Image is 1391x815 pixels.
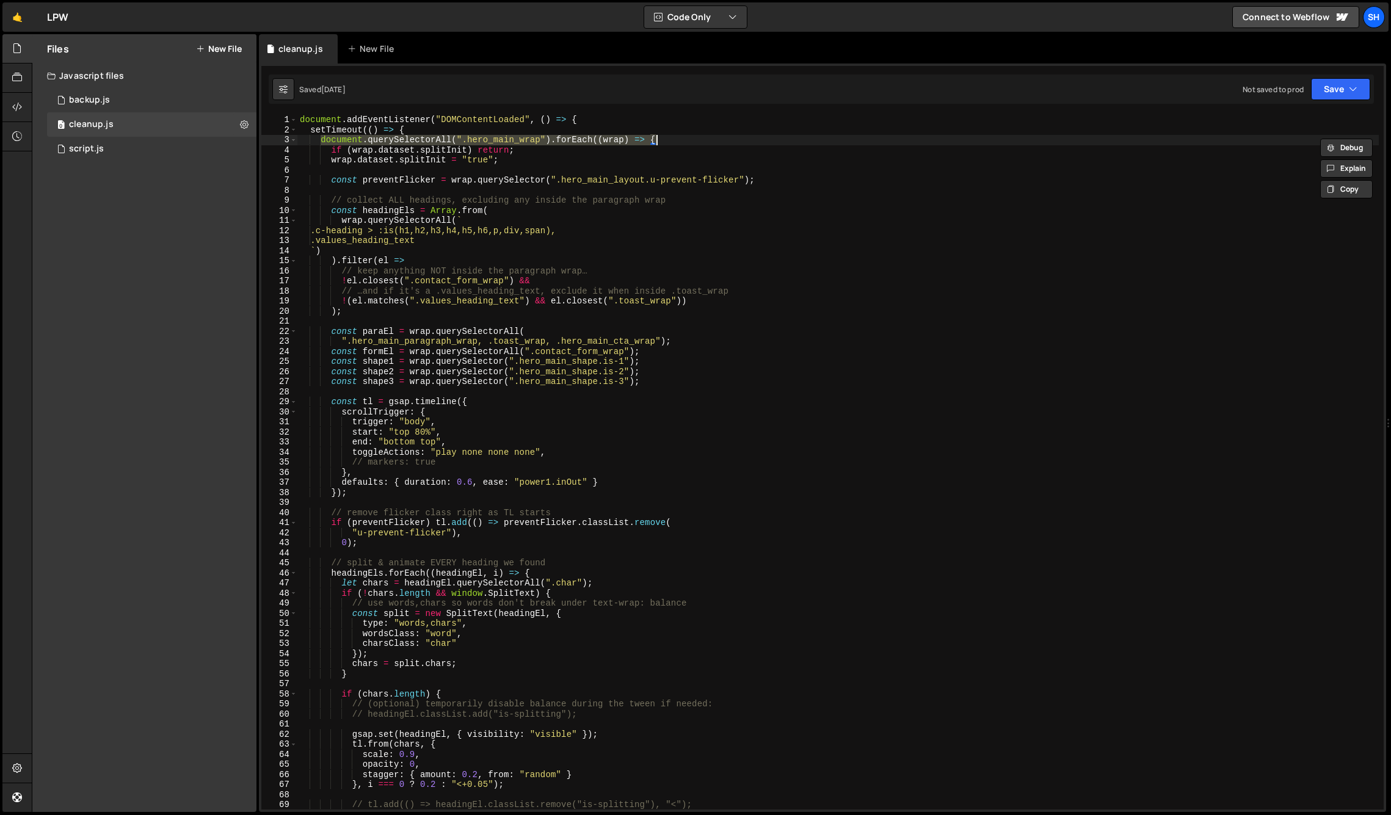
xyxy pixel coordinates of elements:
[261,488,297,498] div: 38
[1232,6,1359,28] a: Connect to Webflow
[261,165,297,176] div: 6
[1363,6,1385,28] a: Sh
[47,88,256,112] div: 16168/45107.js
[261,649,297,659] div: 54
[1243,84,1304,95] div: Not saved to prod
[196,44,242,54] button: New File
[261,276,297,286] div: 17
[261,750,297,760] div: 64
[261,770,297,780] div: 66
[261,397,297,407] div: 29
[261,336,297,347] div: 23
[261,387,297,397] div: 28
[261,115,297,125] div: 1
[261,538,297,548] div: 43
[261,780,297,790] div: 67
[261,377,297,387] div: 27
[261,639,297,649] div: 53
[69,95,110,106] div: backup.js
[32,63,256,88] div: Javascript files
[261,175,297,186] div: 7
[261,427,297,438] div: 32
[261,357,297,367] div: 25
[261,135,297,145] div: 3
[261,186,297,196] div: 8
[261,316,297,327] div: 21
[261,800,297,810] div: 69
[261,437,297,447] div: 33
[261,417,297,427] div: 31
[261,629,297,639] div: 52
[278,43,323,55] div: cleanup.js
[1320,180,1373,198] button: Copy
[261,609,297,619] div: 50
[69,143,104,154] div: script.js
[2,2,32,32] a: 🤙
[47,10,68,24] div: LPW
[57,121,65,131] span: 0
[261,759,297,770] div: 65
[261,578,297,589] div: 47
[261,508,297,518] div: 40
[261,598,297,609] div: 49
[47,112,256,137] div: 16168/43472.js
[1320,159,1373,178] button: Explain
[261,145,297,156] div: 4
[261,739,297,750] div: 63
[261,477,297,488] div: 37
[347,43,399,55] div: New File
[261,548,297,559] div: 44
[261,457,297,468] div: 35
[261,296,297,306] div: 19
[644,6,747,28] button: Code Only
[261,206,297,216] div: 10
[261,618,297,629] div: 51
[261,719,297,730] div: 61
[261,528,297,538] div: 42
[261,327,297,337] div: 22
[261,790,297,800] div: 68
[1311,78,1370,100] button: Save
[261,709,297,720] div: 60
[261,407,297,418] div: 30
[261,236,297,246] div: 13
[261,286,297,297] div: 18
[261,216,297,226] div: 11
[321,84,346,95] div: [DATE]
[261,125,297,136] div: 2
[261,226,297,236] div: 12
[261,266,297,277] div: 16
[261,568,297,579] div: 46
[261,195,297,206] div: 9
[261,468,297,478] div: 36
[47,42,69,56] h2: Files
[261,155,297,165] div: 5
[261,679,297,689] div: 57
[261,306,297,317] div: 20
[261,246,297,256] div: 14
[261,659,297,669] div: 55
[261,518,297,528] div: 41
[261,699,297,709] div: 59
[261,447,297,458] div: 34
[261,558,297,568] div: 45
[47,137,256,161] div: 16168/43471.js
[261,689,297,700] div: 58
[261,730,297,740] div: 62
[261,669,297,679] div: 56
[261,367,297,377] div: 26
[261,256,297,266] div: 15
[69,119,114,130] div: cleanup.js
[299,84,346,95] div: Saved
[261,347,297,357] div: 24
[261,589,297,599] div: 48
[1320,139,1373,157] button: Debug
[261,498,297,508] div: 39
